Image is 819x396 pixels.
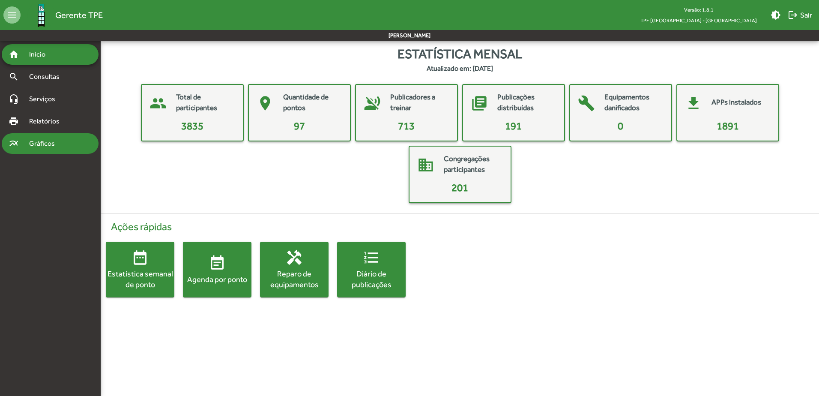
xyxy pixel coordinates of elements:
span: Início [24,49,58,60]
span: Serviços [24,94,67,104]
button: Reparo de equipamentos [260,242,329,297]
mat-icon: headset_mic [9,94,19,104]
button: Sair [784,7,816,23]
img: Logo [27,1,55,29]
span: Consultas [24,72,71,82]
span: Gráficos [24,138,66,149]
a: Gerente TPE [21,1,103,29]
mat-card-title: Equipamentos danificados [604,92,663,114]
mat-icon: search [9,72,19,82]
span: Estatística mensal [398,44,522,63]
mat-icon: format_list_numbered [363,249,380,266]
button: Agenda por ponto [183,242,251,297]
mat-icon: domain [413,152,439,178]
div: Reparo de equipamentos [260,268,329,290]
mat-icon: voice_over_off [359,90,385,116]
div: Versão: 1.8.1 [634,4,764,15]
span: 191 [505,120,522,132]
span: Sair [788,7,812,23]
span: 713 [398,120,415,132]
mat-icon: logout [788,10,798,20]
mat-icon: multiline_chart [9,138,19,149]
div: Estatística semanal de ponto [106,268,174,290]
span: 201 [451,182,468,193]
span: 1891 [717,120,739,132]
span: 97 [294,120,305,132]
mat-icon: library_books [466,90,492,116]
mat-icon: handyman [286,249,303,266]
div: Diário de publicações [337,268,406,290]
div: Agenda por ponto [183,274,251,285]
button: Estatística semanal de ponto [106,242,174,297]
mat-icon: date_range [132,249,149,266]
mat-icon: print [9,116,19,126]
span: Gerente TPE [55,8,103,22]
mat-card-title: Total de participantes [176,92,234,114]
mat-card-title: Quantidade de pontos [283,92,341,114]
mat-card-title: Congregações participantes [444,153,502,175]
span: 3835 [181,120,203,132]
span: 0 [618,120,623,132]
strong: Atualizado em: [DATE] [427,63,493,74]
mat-icon: brightness_medium [771,10,781,20]
button: Diário de publicações [337,242,406,297]
mat-card-title: Publicações distribuídas [497,92,556,114]
mat-card-title: Publicadores a treinar [390,92,448,114]
mat-icon: menu [3,6,21,24]
span: Relatórios [24,116,71,126]
mat-icon: home [9,49,19,60]
mat-card-title: APPs instalados [711,97,761,108]
mat-icon: event_note [209,255,226,272]
mat-icon: people [145,90,171,116]
mat-icon: get_app [681,90,706,116]
mat-icon: build [574,90,599,116]
mat-icon: place [252,90,278,116]
span: TPE [GEOGRAPHIC_DATA] - [GEOGRAPHIC_DATA] [634,15,764,26]
h4: Ações rápidas [106,221,814,233]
